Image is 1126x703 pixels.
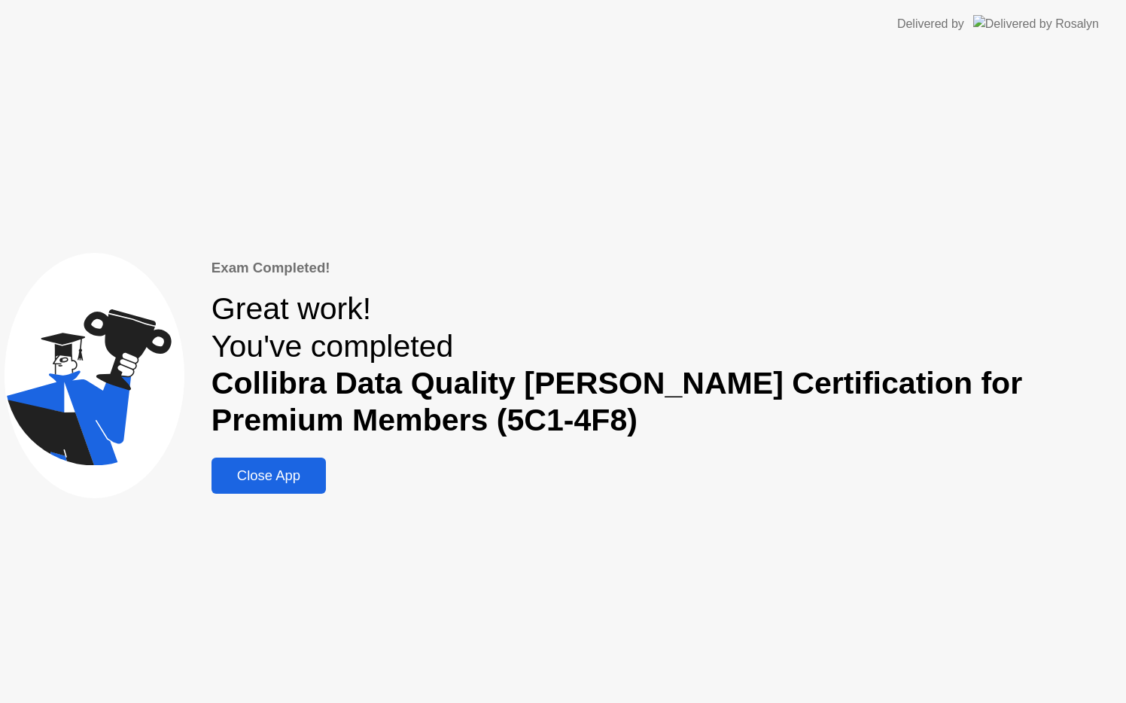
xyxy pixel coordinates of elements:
[973,15,1099,32] img: Delivered by Rosalyn
[212,458,326,494] button: Close App
[897,15,964,33] div: Delivered by
[212,291,1121,439] div: Great work! You've completed
[216,467,321,484] div: Close App
[212,257,1121,278] div: Exam Completed!
[212,366,1022,437] b: Collibra Data Quality [PERSON_NAME] Certification for Premium Members (5C1-4F8)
